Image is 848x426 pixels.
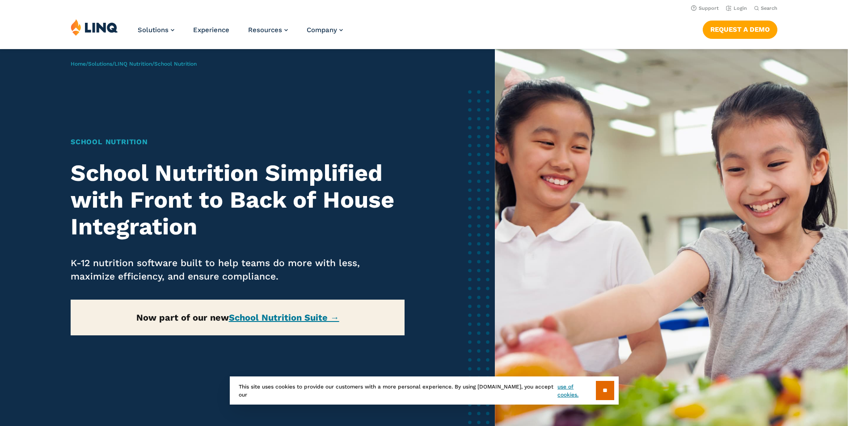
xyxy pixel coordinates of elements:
[71,137,405,147] h1: School Nutrition
[71,160,405,240] h2: School Nutrition Simplified with Front to Back of House Integration
[307,26,337,34] span: Company
[557,383,595,399] a: use of cookies.
[138,19,343,48] nav: Primary Navigation
[230,376,619,405] div: This site uses cookies to provide our customers with a more personal experience. By using [DOMAIN...
[703,19,777,38] nav: Button Navigation
[193,26,229,34] a: Experience
[703,21,777,38] a: Request a Demo
[229,312,339,323] a: School Nutrition Suite →
[71,19,118,36] img: LINQ | K‑12 Software
[307,26,343,34] a: Company
[726,5,747,11] a: Login
[136,312,339,323] strong: Now part of our new
[248,26,288,34] a: Resources
[71,61,197,67] span: / / /
[114,61,152,67] a: LINQ Nutrition
[154,61,197,67] span: School Nutrition
[138,26,169,34] span: Solutions
[761,5,777,11] span: Search
[138,26,174,34] a: Solutions
[71,61,86,67] a: Home
[754,5,777,12] button: Open Search Bar
[248,26,282,34] span: Resources
[88,61,112,67] a: Solutions
[71,256,405,283] p: K-12 nutrition software built to help teams do more with less, maximize efficiency, and ensure co...
[691,5,719,11] a: Support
